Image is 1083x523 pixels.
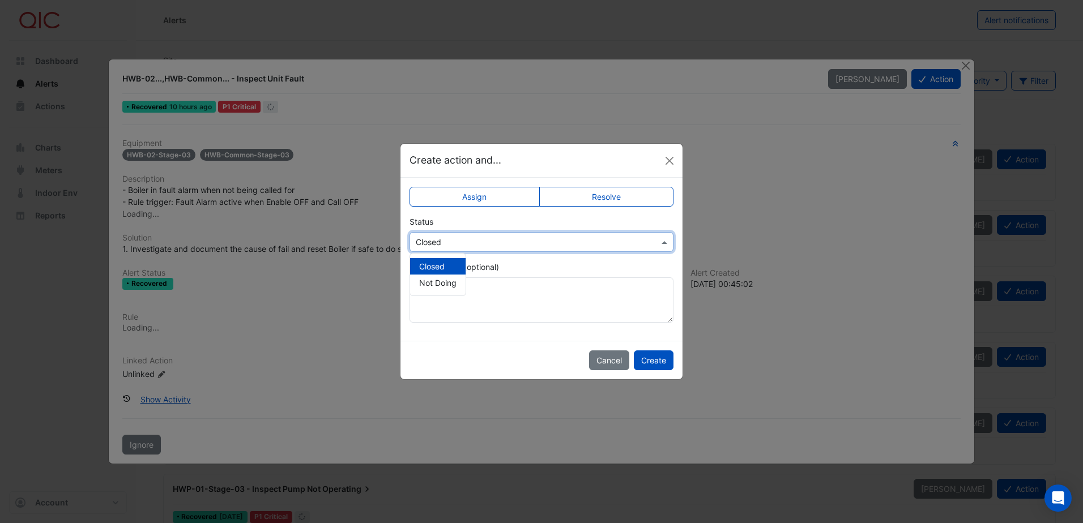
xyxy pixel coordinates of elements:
h5: Create action and... [410,153,501,168]
label: Status [410,216,433,228]
button: Create [634,350,673,370]
span: Closed [419,261,445,271]
label: Assign [410,187,540,207]
label: Resolve [539,187,674,207]
button: Cancel [589,350,629,370]
div: Open Intercom Messenger [1044,485,1072,512]
div: Options List [410,254,466,295]
button: Close [661,152,678,169]
span: Not Doing [419,278,457,288]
